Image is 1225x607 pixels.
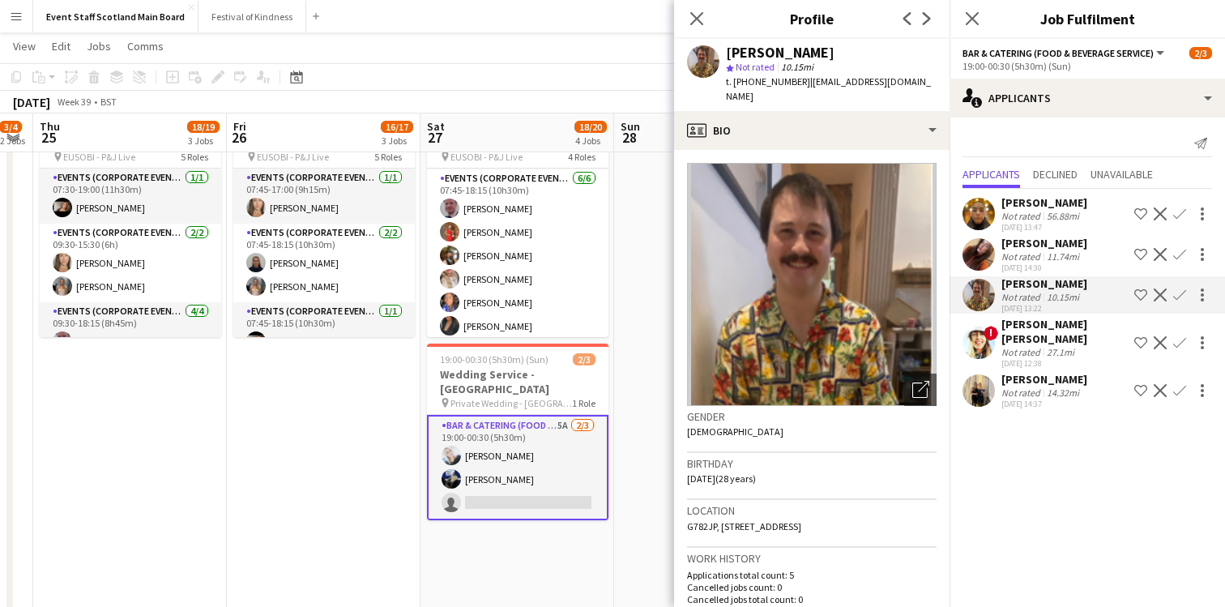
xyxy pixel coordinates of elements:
app-card-role: Bar & Catering (Food & Beverage Service)5A2/319:00-00:30 (5h30m)[PERSON_NAME][PERSON_NAME] [427,415,608,520]
span: ! [984,326,998,340]
span: 18/20 [574,121,607,133]
span: 5 Roles [374,151,402,163]
span: Edit [52,39,70,53]
h3: Location [687,503,937,518]
div: Not rated [1001,291,1044,303]
span: G782JP, [STREET_ADDRESS] [687,520,801,532]
div: [DATE] 13:47 [1001,222,1087,233]
a: View [6,36,42,57]
span: EUSOBI - P&J Live [450,151,523,163]
a: Edit [45,36,77,57]
div: BST [100,96,117,108]
span: 2/3 [573,353,595,365]
h3: Work history [687,551,937,566]
span: 28 [618,128,640,147]
span: 10.15mi [778,61,817,73]
app-card-role: Events (Corporate Event Staff)2/207:45-18:15 (10h30m)[PERSON_NAME][PERSON_NAME] [233,224,415,302]
h3: Job Fulfilment [950,8,1225,29]
span: Week 39 [53,96,94,108]
span: View [13,39,36,53]
h3: Gender [687,409,937,424]
p: Applications total count: 5 [687,569,937,581]
app-card-role: Events (Corporate Event Staff)2/209:30-15:30 (6h)[PERSON_NAME][PERSON_NAME] [40,224,221,302]
div: 11.74mi [1044,250,1082,263]
span: t. [PHONE_NUMBER] [726,75,810,88]
app-card-role: Events (Corporate Event Staff)1/107:45-18:15 (10h30m)[PERSON_NAME] [233,302,415,357]
a: Comms [121,36,170,57]
span: Unavailable [1091,169,1153,180]
div: Open photos pop-in [904,374,937,406]
span: Thu [40,119,60,134]
div: [DATE] 14:30 [1001,263,1087,273]
p: Cancelled jobs total count: 0 [687,593,937,605]
app-card-role: Events (Corporate Event Staff)1/107:30-19:00 (11h30m)[PERSON_NAME] [40,169,221,224]
span: Private Wedding - [GEOGRAPHIC_DATA] [450,397,572,409]
span: 4 Roles [568,151,595,163]
div: [DATE] 12:38 [1001,358,1128,369]
span: Comms [127,39,164,53]
div: [PERSON_NAME] [1001,372,1087,387]
span: Applicants [962,169,1020,180]
div: Not rated [1001,387,1044,399]
div: [DATE] 13:22 [1001,303,1087,314]
div: [PERSON_NAME] [PERSON_NAME] [1001,317,1128,346]
div: [PERSON_NAME] [1001,195,1087,210]
app-job-card: 07:45-18:15 (10h30m)13/13EUSOBI - Corporate Hosts/Hostesses EUSOBI - P&J Live5 RolesEvents (Corpo... [233,97,415,337]
h3: Birthday [687,456,937,471]
div: 27.1mi [1044,346,1078,358]
app-card-role: Events (Corporate Event Staff)1/107:45-17:00 (9h15m)[PERSON_NAME] [233,169,415,224]
div: [DATE] 14:37 [1001,399,1087,409]
div: Not rated [1001,250,1044,263]
span: 25 [37,128,60,147]
app-card-role: Events (Corporate Event Staff)6/607:45-18:15 (10h30m)[PERSON_NAME][PERSON_NAME][PERSON_NAME][PERS... [427,169,608,342]
div: 14.32mi [1044,387,1082,399]
span: [DEMOGRAPHIC_DATA] [687,425,783,438]
h3: Wedding Service - [GEOGRAPHIC_DATA] [427,367,608,396]
span: [DATE] (28 years) [687,472,756,485]
div: 10.15mi [1044,291,1082,303]
app-job-card: 07:45-18:15 (10h30m)13/13EUSOBI - Corporate Hosts/Hostesses EUSOBI - P&J Live4 Roles[PERSON_NAME]... [427,97,608,337]
span: EUSOBI - P&J Live [63,151,135,163]
div: [PERSON_NAME] [1001,236,1087,250]
span: | [EMAIL_ADDRESS][DOMAIN_NAME] [726,75,931,102]
div: 19:00-00:30 (5h30m) (Sun) [962,60,1212,72]
span: Sun [621,119,640,134]
span: Sat [427,119,445,134]
div: Applicants [950,79,1225,118]
span: 26 [231,128,246,147]
p: Cancelled jobs count: 0 [687,581,937,593]
span: Declined [1033,169,1078,180]
div: 3 Jobs [382,135,412,147]
span: 1 Role [572,397,595,409]
app-job-card: 19:00-00:30 (5h30m) (Sun)2/3Wedding Service - [GEOGRAPHIC_DATA] Private Wedding - [GEOGRAPHIC_DAT... [427,344,608,520]
span: Jobs [87,39,111,53]
span: Not rated [736,61,775,73]
app-job-card: 07:30-19:00 (11h30m)15/15EUSOBI - Corporate Hosts/Hostesses EUSOBI - P&J Live5 RolesEvents (Corpo... [40,97,221,337]
div: Bio [674,111,950,150]
span: Fri [233,119,246,134]
div: [PERSON_NAME] [726,45,834,60]
div: [PERSON_NAME] [1001,276,1087,291]
span: EUSOBI - P&J Live [257,151,329,163]
div: [DATE] [13,94,50,110]
span: 5 Roles [181,151,208,163]
div: 4 Jobs [575,135,606,147]
div: Not rated [1001,346,1044,358]
button: Bar & Catering (Food & Beverage Service) [962,47,1167,59]
div: 56.88mi [1044,210,1082,222]
h3: Profile [674,8,950,29]
img: Crew avatar or photo [687,163,937,406]
button: Event Staff Scotland Main Board [33,1,198,32]
span: 2/3 [1189,47,1212,59]
button: Festival of Kindness [198,1,306,32]
div: Not rated [1001,210,1044,222]
span: 19:00-00:30 (5h30m) (Sun) [440,353,548,365]
div: 3 Jobs [188,135,219,147]
app-card-role: Events (Corporate Event Staff)4/409:30-18:15 (8h45m)[PERSON_NAME] [40,302,221,428]
span: 16/17 [381,121,413,133]
a: Jobs [80,36,117,57]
